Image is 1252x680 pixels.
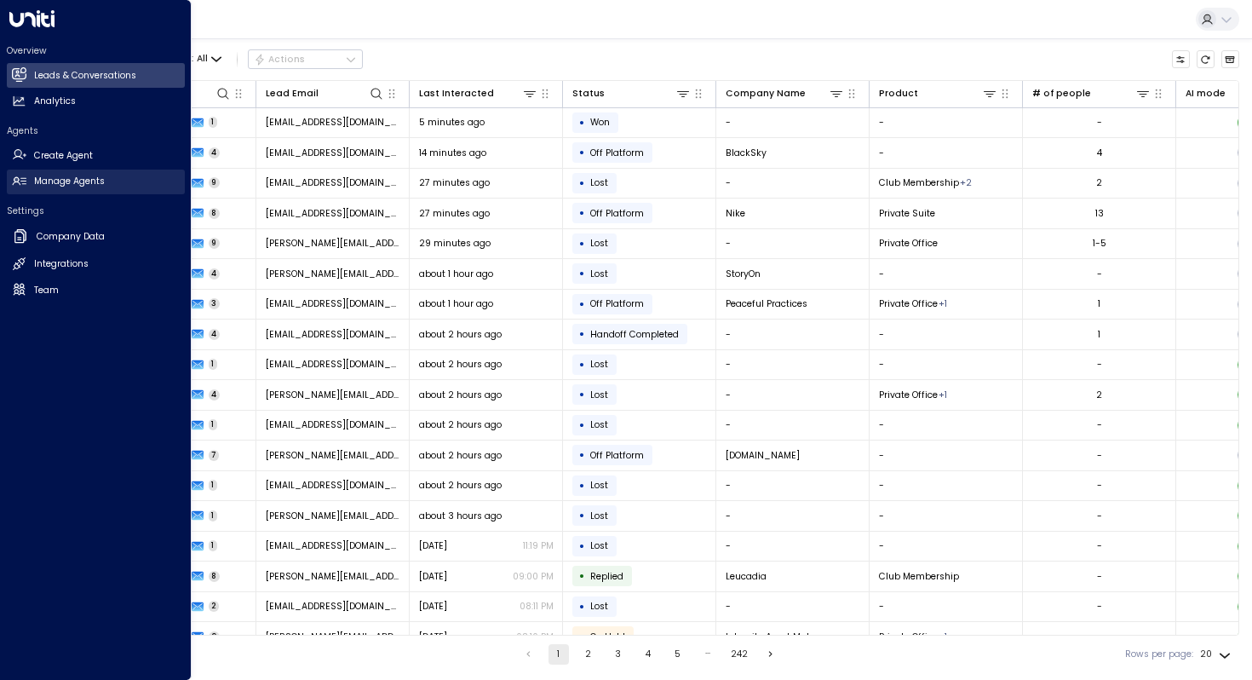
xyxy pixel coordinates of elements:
[419,479,502,492] span: about 2 hours ago
[726,85,845,101] div: Company Name
[419,449,502,462] span: about 2 hours ago
[7,143,185,168] a: Create Agent
[590,539,608,552] span: Lost
[716,411,870,441] td: -
[870,108,1023,138] td: -
[7,223,185,251] a: Company Data
[726,147,767,159] span: BlackSky
[266,358,400,371] span: mollymiles91@gmail.com
[1097,116,1102,129] div: -
[419,86,494,101] div: Last Interacted
[608,644,629,665] button: Go to page 3
[1097,147,1102,159] div: 4
[698,644,718,665] div: …
[34,149,93,163] h2: Create Agent
[520,600,554,613] p: 08:11 PM
[590,418,608,431] span: Lost
[590,176,608,189] span: Lost
[7,170,185,194] a: Manage Agents
[716,320,870,349] td: -
[870,501,1023,531] td: -
[419,85,538,101] div: Last Interacted
[879,207,935,220] span: Private Suite
[579,535,585,557] div: •
[1097,449,1102,462] div: -
[879,85,998,101] div: Product
[579,112,585,134] div: •
[1032,86,1091,101] div: # of people
[209,510,218,522] span: 1
[870,350,1023,380] td: -
[266,297,400,310] span: nhalbert27@gmail.com
[523,539,554,552] p: 11:19 PM
[870,471,1023,501] td: -
[266,176,400,189] span: beanandme33@gmail.com
[579,504,585,527] div: •
[590,207,644,220] span: Off Platform
[209,571,221,582] span: 8
[1096,389,1102,401] div: 2
[579,323,585,345] div: •
[266,85,385,101] div: Lead Email
[1097,570,1102,583] div: -
[34,284,59,297] h2: Team
[266,570,400,583] span: michal@michalptacek.com
[1098,328,1100,341] div: 1
[1095,207,1104,220] div: 13
[266,418,400,431] span: bslife@capsysadvisors.com
[7,89,185,114] a: Analytics
[209,389,221,401] span: 4
[579,565,585,587] div: •
[209,268,221,279] span: 4
[209,540,218,551] span: 1
[419,328,502,341] span: about 2 hours ago
[209,298,221,309] span: 3
[419,570,447,583] span: Yesterday
[1097,479,1102,492] div: -
[1097,268,1102,280] div: -
[716,229,870,259] td: -
[266,207,400,220] span: emma.straavaldson2@nike.com
[209,419,218,430] span: 1
[419,207,490,220] span: 27 minutes ago
[579,262,585,285] div: •
[716,350,870,380] td: -
[716,471,870,501] td: -
[34,69,136,83] h2: Leads & Conversations
[34,95,76,108] h2: Analytics
[879,570,959,583] span: Club Membership
[419,176,490,189] span: 27 minutes ago
[879,86,918,101] div: Product
[727,644,751,665] button: Go to page 242
[7,124,185,137] h2: Agents
[960,176,972,189] div: Private Office,Resident Desk
[716,532,870,562] td: -
[870,532,1023,562] td: -
[579,141,585,164] div: •
[590,116,610,129] span: Won
[266,237,400,250] span: calvin@allocap.io
[419,539,447,552] span: Yesterday
[579,172,585,194] div: •
[266,510,400,522] span: taylor@mountainsideevents.com
[419,268,493,280] span: about 1 hour ago
[590,631,625,643] span: On Hold
[1125,648,1193,661] label: Rows per page:
[578,644,599,665] button: Go to page 2
[1221,50,1240,69] button: Archived Leads
[590,449,644,462] span: Off Platform
[590,600,608,613] span: Lost
[1098,297,1100,310] div: 1
[870,259,1023,289] td: -
[266,328,400,341] span: jen@yellowpug.com
[726,268,761,280] span: StoryOn
[7,44,185,57] h2: Overview
[266,389,400,401] span: m.korbel@gmail.com
[579,444,585,466] div: •
[209,147,221,158] span: 4
[266,449,400,462] span: simone@wellspringfg.co
[726,631,810,643] span: Integrity Asset Mgt
[513,570,554,583] p: 09:00 PM
[579,202,585,224] div: •
[209,359,218,370] span: 1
